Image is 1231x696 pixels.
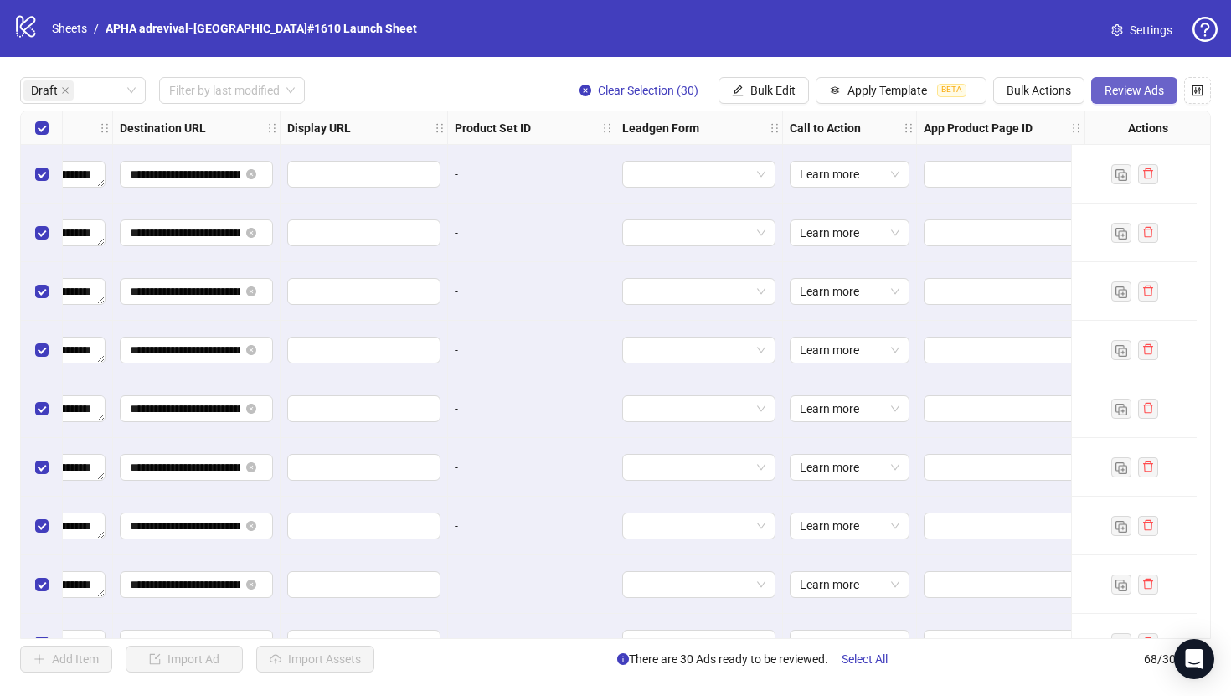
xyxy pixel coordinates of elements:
[246,169,256,179] button: close-circle
[800,513,899,539] span: Learn more
[800,162,899,187] span: Learn more
[246,228,256,238] button: close-circle
[31,81,58,100] span: Draft
[800,220,899,245] span: Learn more
[800,279,899,304] span: Learn more
[800,631,899,656] span: Learn more
[102,19,420,38] a: APHA adrevival-[GEOGRAPHIC_DATA]#1610 Launch Sheet
[246,462,256,472] button: close-circle
[246,521,256,531] button: close-circle
[1111,223,1131,243] button: Duplicate
[617,653,629,665] span: info-circle
[455,634,608,652] div: -
[1184,77,1211,104] button: Configure table settings
[1111,457,1131,477] button: Duplicate
[266,122,278,134] span: holder
[800,455,899,480] span: Learn more
[1130,21,1172,39] span: Settings
[1105,84,1164,97] span: Review Ads
[914,122,926,134] span: holder
[455,165,608,183] div: -
[800,338,899,363] span: Learn more
[246,286,256,296] button: close-circle
[617,646,901,673] span: There are 30 Ads ready to be reviewed.
[256,646,374,673] button: Import Assets
[1111,399,1131,419] button: Duplicate
[434,122,446,134] span: holder
[1111,340,1131,360] button: Duplicate
[21,379,63,438] div: Select row 5
[455,575,608,594] div: -
[276,111,280,144] div: Resize Destination URL column
[1144,650,1211,668] span: 68 / 300 items
[1111,24,1123,36] span: setting
[780,122,792,134] span: holder
[1111,516,1131,536] button: Duplicate
[1192,17,1218,42] span: question-circle
[816,77,986,104] button: Apply TemplateBETA
[622,119,699,137] strong: Leadgen Form
[246,580,256,590] span: close-circle
[1128,119,1168,137] strong: Actions
[108,111,112,144] div: Resize Primary Texts column
[1192,85,1203,96] span: control
[903,122,914,134] span: holder
[1111,164,1131,184] button: Duplicate
[21,497,63,555] div: Select row 7
[732,85,744,96] span: edit
[443,111,447,144] div: Resize Display URL column
[1098,17,1186,44] a: Settings
[847,84,927,97] span: Apply Template
[278,122,290,134] span: holder
[750,84,796,97] span: Bulk Edit
[1174,639,1214,679] div: Open Intercom Messenger
[1079,111,1084,144] div: Resize App Product Page ID column
[1007,84,1071,97] span: Bulk Actions
[23,80,74,101] span: Draft
[246,638,256,648] button: close-circle
[21,555,63,614] div: Select row 8
[579,85,591,96] span: close-circle
[94,19,99,38] li: /
[800,396,899,421] span: Learn more
[828,646,901,673] button: Select All
[601,122,613,134] span: holder
[455,119,531,137] strong: Product Set ID
[613,122,625,134] span: holder
[842,652,888,666] span: Select All
[993,77,1084,104] button: Bulk Actions
[21,321,63,379] div: Select row 4
[21,614,63,673] div: Select row 9
[912,111,916,144] div: Resize Call to Action column
[21,262,63,321] div: Select row 3
[61,86,70,95] span: close
[246,345,256,355] button: close-circle
[1082,122,1094,134] span: holder
[455,517,608,535] div: -
[598,84,698,97] span: Clear Selection (30)
[610,111,615,144] div: Resize Product Set ID column
[49,19,90,38] a: Sheets
[21,438,63,497] div: Select row 6
[1091,77,1177,104] button: Review Ads
[446,122,457,134] span: holder
[800,572,899,597] span: Learn more
[455,224,608,242] div: -
[778,111,782,144] div: Resize Leadgen Form column
[21,145,63,204] div: Select row 1
[455,458,608,477] div: -
[126,646,243,673] button: Import Ad
[1111,575,1131,595] button: Duplicate
[20,646,112,673] button: Add Item
[111,122,122,134] span: holder
[1111,633,1131,653] button: Duplicate
[246,404,256,414] span: close-circle
[455,400,608,418] div: -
